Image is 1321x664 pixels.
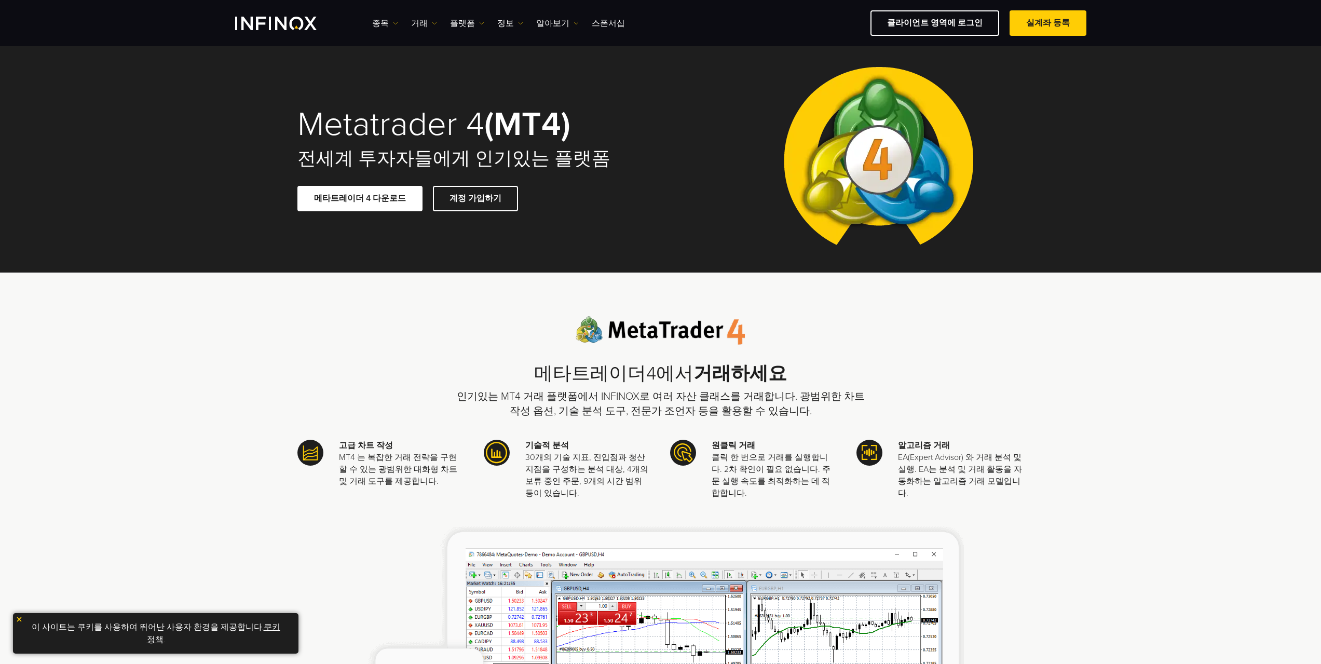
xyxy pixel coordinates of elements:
p: 이 사이트는 쿠키를 사용하여 뛰어난 사용자 환경을 제공합니다. . [18,618,293,648]
a: 거래 [411,17,437,30]
h2: 전세계 투자자들에게 인기있는 플랫폼 [297,147,646,170]
a: 플랫폼 [450,17,484,30]
img: Meta Trader 4 [775,45,982,273]
a: 스폰서십 [592,17,625,30]
strong: 기술적 분석 [525,440,569,451]
img: Meta Trader 4 icon [856,440,882,466]
p: EA(Expert Advisor) 와 거래 분석 및 실행. EA는 분석 및 거래 활동을 자동화하는 알고리즘 거래 모델입니다. [898,452,1024,499]
a: 클라이언트 영역에 로그인 [870,10,999,36]
img: Meta Trader 4 icon [297,440,323,466]
a: 실계좌 등록 [1010,10,1086,36]
p: 30개의 기술 지표, 진입점과 청산 지점을 구성하는 분석 대상, 4개의 보류 중인 주문, 9개의 시간 범위 등이 있습니다. [525,452,651,499]
a: 종목 [372,17,398,30]
a: 계정 가입하기 [433,186,518,211]
p: MT4 는 복잡한 거래 전략을 구현할 수 있는 광범위한 대화형 차트 및 거래 도구를 제공합니다. [339,452,465,487]
img: Meta Trader 4 icon [484,440,510,466]
a: 메타트레이더 4 다운로드 [297,186,423,211]
a: 알아보기 [536,17,579,30]
h1: Metatrader 4 [297,107,646,142]
strong: (MT4) [484,104,570,145]
a: 정보 [497,17,523,30]
img: Meta Trader 4 icon [670,440,696,466]
strong: 원클릭 거래 [712,440,755,451]
img: yellow close icon [16,616,23,623]
h2: 메타트레이더4에서 [453,363,868,385]
p: 인기있는 MT4 거래 플랫폼에서 INFINOX로 여러 자산 클래스를 거래합니다. 광범위한 차트 작성 옵션, 기술 분석 도구, 전문가 조언자 등을 활용할 수 있습니다. [453,389,868,418]
p: 클릭 한 번으로 거래를 실행합니다. 2차 확인이 필요 없습니다. 주문 실행 속도를 최적화하는 데 적합합니다. [712,452,837,499]
img: Meta Trader 4 logo [576,316,745,345]
strong: 거래하세요 [693,362,787,385]
strong: 고급 차트 작성 [339,440,393,451]
strong: 알고리즘 거래 [898,440,950,451]
a: INFINOX Logo [235,17,341,30]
